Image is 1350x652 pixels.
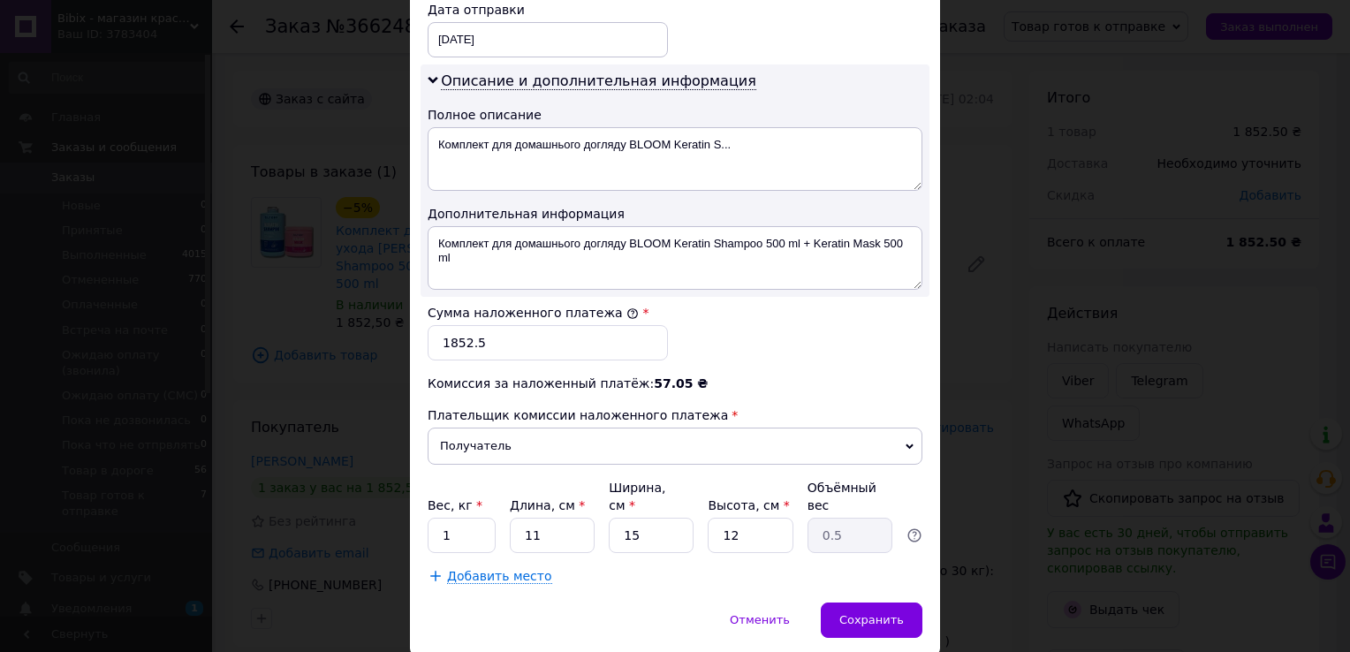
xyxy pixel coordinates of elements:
[441,72,756,90] span: Описание и дополнительная информация
[428,408,728,422] span: Плательщик комиссии наложенного платежа
[428,306,639,320] label: Сумма наложенного платежа
[428,226,922,290] textarea: Комплект для домашнього догляду BLOOM Keratin Shampoo 500 ml + Keratin Mask 500 ml
[428,127,922,191] textarea: Комплект для домашнього догляду BLOOM Keratin S...
[839,613,904,626] span: Сохранить
[708,498,789,512] label: Высота, см
[730,613,790,626] span: Отменить
[510,498,585,512] label: Длина, см
[654,376,708,390] span: 57.05 ₴
[609,481,665,512] label: Ширина, см
[428,1,668,19] div: Дата отправки
[428,428,922,465] span: Получатель
[447,569,552,584] span: Добавить место
[808,479,892,514] div: Объёмный вес
[428,106,922,124] div: Полное описание
[428,498,482,512] label: Вес, кг
[428,375,922,392] div: Комиссия за наложенный платёж:
[428,205,922,223] div: Дополнительная информация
